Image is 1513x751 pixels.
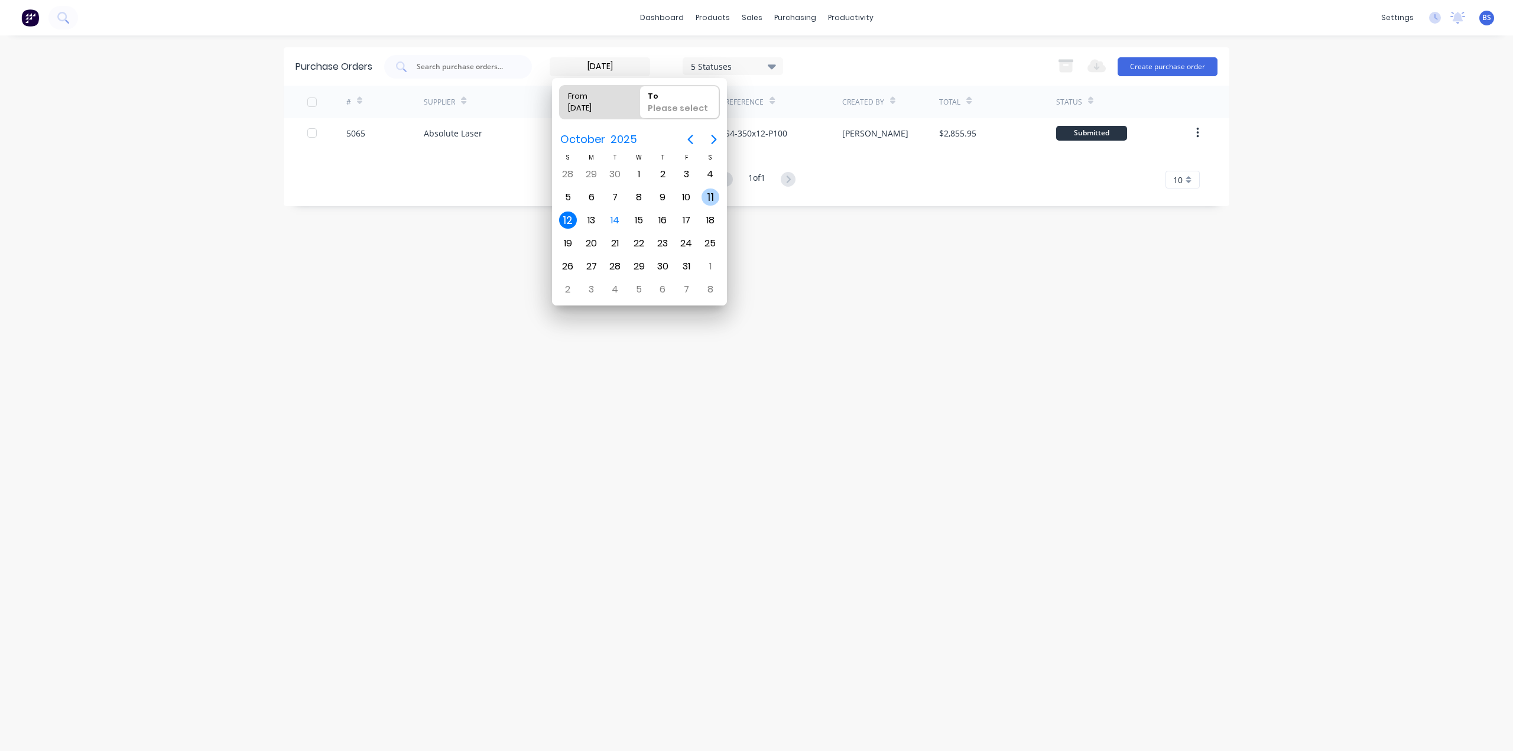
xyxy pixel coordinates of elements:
[654,188,671,206] div: Thursday, October 9, 2025
[939,127,976,139] div: $2,855.95
[559,165,577,183] div: Sunday, September 28, 2025
[702,165,719,183] div: Saturday, October 4, 2025
[630,165,648,183] div: Wednesday, October 1, 2025
[698,152,722,162] div: S
[939,97,960,108] div: Total
[1118,57,1217,76] button: Create purchase order
[651,152,674,162] div: T
[677,188,695,206] div: Friday, October 10, 2025
[654,258,671,275] div: Thursday, October 30, 2025
[583,212,600,229] div: Monday, October 13, 2025
[842,127,908,139] div: [PERSON_NAME]
[583,165,600,183] div: Monday, September 29, 2025
[842,97,884,108] div: Created By
[654,212,671,229] div: Thursday, October 16, 2025
[1482,12,1491,23] span: BS
[630,235,648,252] div: Wednesday, October 22, 2025
[606,212,624,229] div: Today, Tuesday, October 14, 2025
[606,235,624,252] div: Tuesday, October 21, 2025
[634,9,690,27] a: dashboard
[583,188,600,206] div: Monday, October 6, 2025
[654,281,671,298] div: Thursday, November 6, 2025
[563,86,624,102] div: From
[748,171,765,188] div: 1 of 1
[702,128,726,151] button: Next page
[822,9,879,27] div: productivity
[583,258,600,275] div: Monday, October 27, 2025
[21,9,39,27] img: Factory
[677,258,695,275] div: Friday, October 31, 2025
[553,129,645,150] button: October2025
[424,97,455,108] div: Supplier
[630,258,648,275] div: Wednesday, October 29, 2025
[674,152,698,162] div: F
[677,212,695,229] div: Friday, October 17, 2025
[556,152,580,162] div: S
[559,258,577,275] div: Sunday, October 26, 2025
[559,235,577,252] div: Sunday, October 19, 2025
[1056,126,1127,141] div: Submitted
[606,258,624,275] div: Tuesday, October 28, 2025
[654,235,671,252] div: Thursday, October 23, 2025
[580,152,603,162] div: M
[702,188,719,206] div: Saturday, October 11, 2025
[563,102,624,119] div: [DATE]
[677,235,695,252] div: Friday, October 24, 2025
[643,86,715,102] div: To
[630,188,648,206] div: Wednesday, October 8, 2025
[678,128,702,151] button: Previous page
[630,281,648,298] div: Wednesday, November 5, 2025
[559,212,577,229] div: Sunday, October 12, 2025
[630,212,648,229] div: Wednesday, October 15, 2025
[559,281,577,298] div: Sunday, November 2, 2025
[702,212,719,229] div: Saturday, October 18, 2025
[424,127,482,139] div: Absolute Laser
[702,235,719,252] div: Saturday, October 25, 2025
[643,102,715,119] div: Please select
[583,235,600,252] div: Monday, October 20, 2025
[627,152,651,162] div: W
[691,60,775,72] div: 5 Statuses
[346,127,365,139] div: 5065
[608,129,640,150] span: 2025
[606,188,624,206] div: Tuesday, October 7, 2025
[736,9,768,27] div: sales
[550,58,650,76] input: Order Date
[558,129,608,150] span: October
[603,152,627,162] div: T
[677,165,695,183] div: Friday, October 3, 2025
[559,188,577,206] div: Sunday, October 5, 2025
[690,9,736,27] div: products
[415,61,514,73] input: Search purchase orders...
[583,281,600,298] div: Monday, November 3, 2025
[1375,9,1420,27] div: settings
[768,9,822,27] div: purchasing
[725,97,764,108] div: Reference
[606,165,624,183] div: Tuesday, September 30, 2025
[702,281,719,298] div: Saturday, November 8, 2025
[725,127,787,139] div: S4-350x12-P100
[702,258,719,275] div: Saturday, November 1, 2025
[296,60,372,74] div: Purchase Orders
[677,281,695,298] div: Friday, November 7, 2025
[654,165,671,183] div: Thursday, October 2, 2025
[1173,174,1183,186] span: 10
[1056,97,1082,108] div: Status
[606,281,624,298] div: Tuesday, November 4, 2025
[346,97,351,108] div: #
